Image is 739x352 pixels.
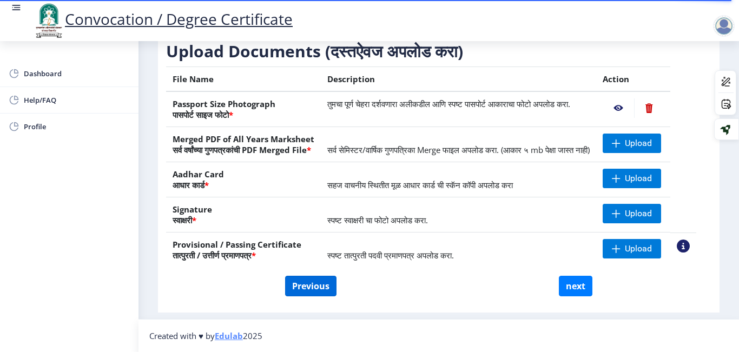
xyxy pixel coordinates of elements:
[625,138,652,149] span: Upload
[321,67,596,92] th: Description
[327,144,590,155] span: सर्व सेमिस्टर/वार्षिक गुणपत्रिका Merge फाइल अपलोड करा. (आकार ५ mb पेक्षा जास्त नाही)
[149,330,262,341] span: Created with ♥ by 2025
[603,98,634,118] nb-action: View File
[215,330,243,341] a: Edulab
[327,250,454,261] span: स्पष्ट तात्पुरती पदवी प्रमाणपत्र अपलोड करा.
[285,276,336,296] button: Previous
[166,91,321,127] th: Passport Size Photograph पासपोर्ट साइज फोटो
[166,67,321,92] th: File Name
[166,233,321,268] th: Provisional / Passing Certificate तात्पुरती / उत्तीर्ण प्रमाणपत्र
[32,2,65,39] img: logo
[327,215,428,225] span: स्पष्ट स्वाक्षरी चा फोटो अपलोड करा.
[559,276,592,296] button: next
[166,162,321,197] th: Aadhar Card आधार कार्ड
[625,208,652,219] span: Upload
[32,9,293,29] a: Convocation / Degree Certificate
[677,240,690,253] nb-action: View Sample PDC
[166,197,321,233] th: Signature स्वाक्षरी
[24,94,130,107] span: Help/FAQ
[24,67,130,80] span: Dashboard
[634,98,664,118] nb-action: Delete File
[625,173,652,184] span: Upload
[327,180,513,190] span: सहज वाचनीय स्थितीत मूळ आधार कार्ड ची स्कॅन कॉपी अपलोड करा
[321,91,596,127] td: तुमचा पूर्ण चेहरा दर्शवणारा अलीकडील आणि स्पष्ट पासपोर्ट आकाराचा फोटो अपलोड करा.
[166,41,696,62] h3: Upload Documents (दस्तऐवज अपलोड करा)
[625,243,652,254] span: Upload
[596,67,670,92] th: Action
[24,120,130,133] span: Profile
[166,127,321,162] th: Merged PDF of All Years Marksheet सर्व वर्षांच्या गुणपत्रकांची PDF Merged File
